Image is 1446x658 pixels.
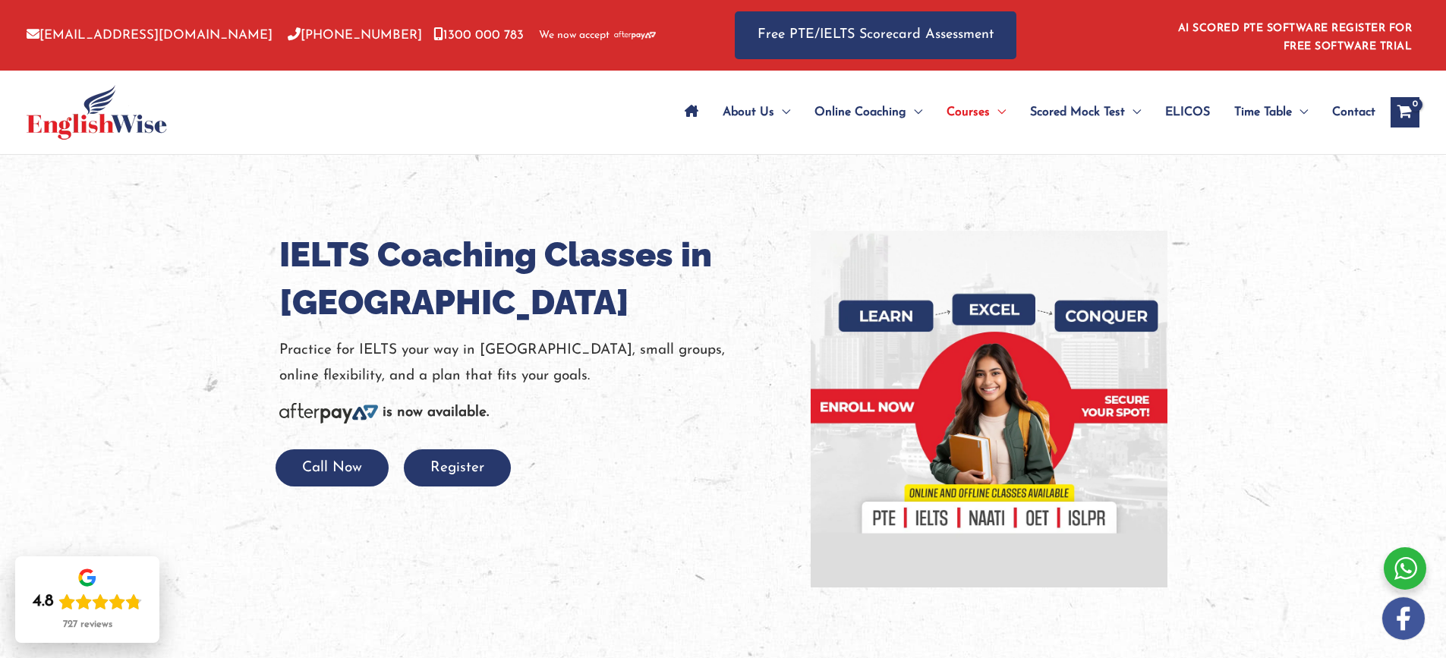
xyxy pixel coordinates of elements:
[279,338,788,389] p: Practice for IELTS your way in [GEOGRAPHIC_DATA], small groups, online flexibility, and a plan th...
[1382,597,1425,640] img: white-facebook.png
[990,86,1006,139] span: Menu Toggle
[735,11,1016,59] a: Free PTE/IELTS Scorecard Assessment
[1292,86,1308,139] span: Menu Toggle
[276,449,389,486] button: Call Now
[814,86,906,139] span: Online Coaching
[710,86,802,139] a: About UsMenu Toggle
[1153,86,1222,139] a: ELICOS
[279,231,788,326] h1: IELTS Coaching Classes in [GEOGRAPHIC_DATA]
[1332,86,1375,139] span: Contact
[1320,86,1375,139] a: Contact
[276,461,389,475] a: Call Now
[723,86,774,139] span: About Us
[404,461,511,475] a: Register
[906,86,922,139] span: Menu Toggle
[27,29,273,42] a: [EMAIL_ADDRESS][DOMAIN_NAME]
[288,29,422,42] a: [PHONE_NUMBER]
[539,28,610,43] span: We now accept
[673,86,1375,139] nav: Site Navigation: Main Menu
[279,403,378,423] img: Afterpay-Logo
[383,405,489,420] b: is now available.
[33,591,54,612] div: 4.8
[1169,11,1419,60] aside: Header Widget 1
[1018,86,1153,139] a: Scored Mock TestMenu Toggle
[1178,23,1413,52] a: AI SCORED PTE SOFTWARE REGISTER FOR FREE SOFTWARE TRIAL
[1391,97,1419,128] a: View Shopping Cart, empty
[1165,86,1210,139] span: ELICOS
[1222,86,1320,139] a: Time TableMenu Toggle
[774,86,790,139] span: Menu Toggle
[404,449,511,486] button: Register
[934,86,1018,139] a: CoursesMenu Toggle
[947,86,990,139] span: Courses
[27,85,167,140] img: cropped-ew-logo
[811,231,1167,587] img: banner-new-img
[63,619,112,631] div: 727 reviews
[433,29,524,42] a: 1300 000 783
[802,86,934,139] a: Online CoachingMenu Toggle
[1030,86,1125,139] span: Scored Mock Test
[33,591,142,612] div: Rating: 4.8 out of 5
[1234,86,1292,139] span: Time Table
[614,31,656,39] img: Afterpay-Logo
[1125,86,1141,139] span: Menu Toggle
